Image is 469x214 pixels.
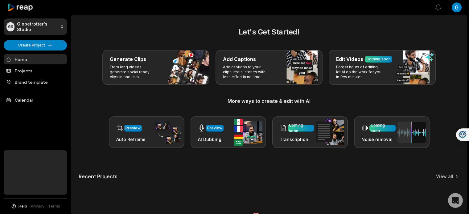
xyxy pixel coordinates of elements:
p: Globetrotter's Studio [17,21,57,32]
img: auto_reframe.png [152,120,181,144]
h3: More ways to create & edit with AI [79,97,459,105]
h2: Recent Projects [79,173,117,180]
h3: Transcription [280,136,314,143]
button: Create Project [4,40,67,50]
span: Help [19,204,27,209]
h3: AI Dubbing [198,136,224,143]
div: Coming soon [289,123,313,134]
a: Terms [48,204,60,209]
h3: Noise removal [361,136,396,143]
p: From long videos generate social ready clips in one click. [110,65,158,79]
h3: Edit Videos [336,55,363,63]
a: Projects [4,66,67,76]
h3: Generate Clips [110,55,146,63]
h3: Auto Reframe [116,136,146,143]
a: Privacy [31,204,44,209]
a: Calendar [4,95,67,105]
a: Home [4,54,67,64]
img: noise_removal.png [397,122,426,143]
div: Coming soon [371,123,394,134]
p: Forget hours of editing, let AI do the work for you in few minutes. [336,65,384,79]
div: Preview [207,125,222,131]
div: GS [6,22,14,31]
h3: Add Captions [223,55,256,63]
img: transcription.png [316,119,344,145]
h2: Let's Get Started! [79,26,459,38]
a: Brand template [4,77,67,87]
button: Help [11,204,27,209]
img: ai_dubbing.png [234,119,262,146]
div: Coming soon [366,56,391,62]
div: Preview [125,125,141,131]
div: Open Intercom Messenger [448,193,463,208]
p: Add captions to your clips, reels, stories with less effort in no time. [223,65,271,79]
a: View all [436,173,453,180]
